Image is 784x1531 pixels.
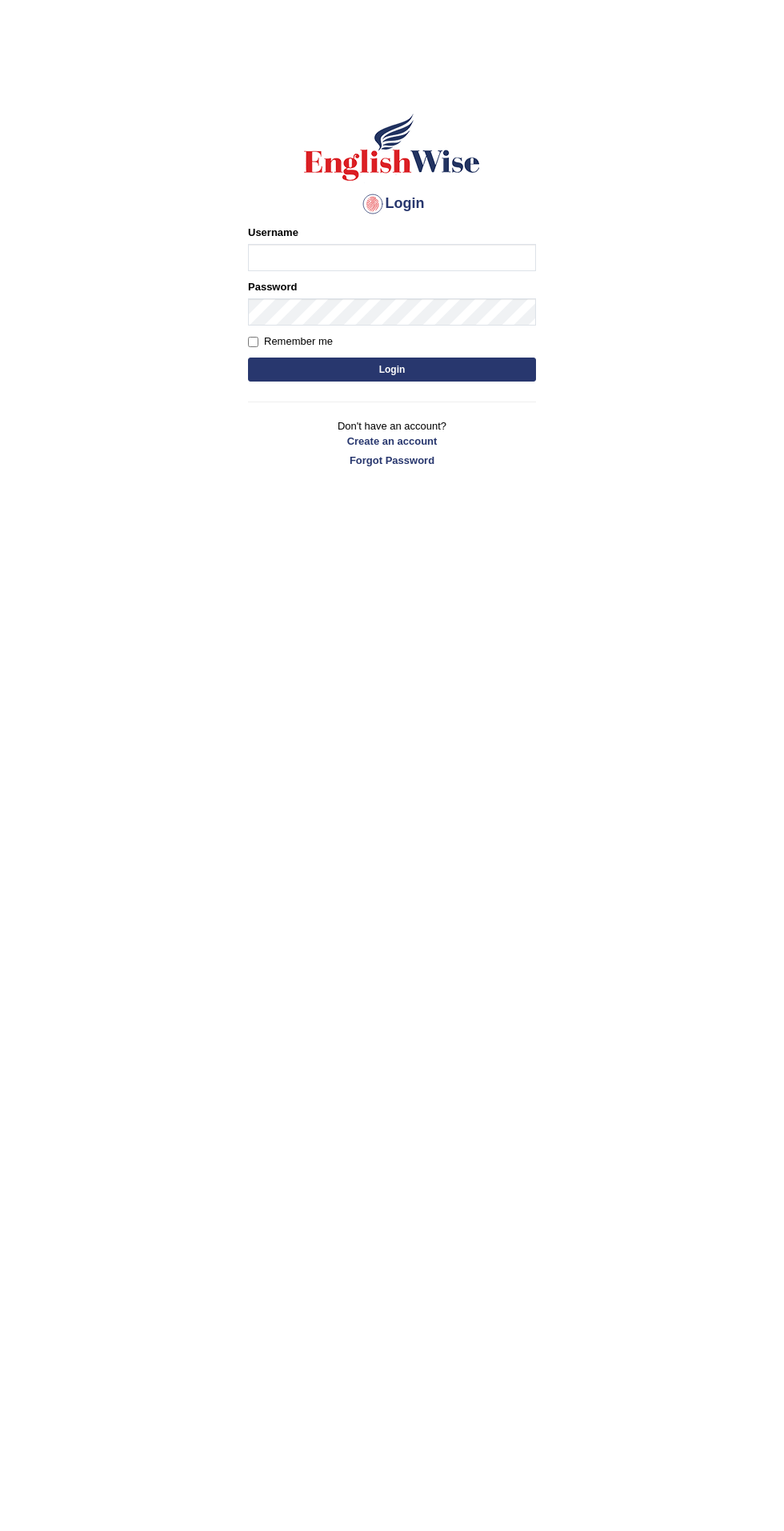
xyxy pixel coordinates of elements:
label: Password [248,279,297,294]
input: Remember me [248,337,258,347]
label: Username [248,225,298,240]
label: Remember me [248,334,333,350]
h4: Login [248,191,536,217]
a: Forgot Password [248,453,536,468]
img: Logo of English Wise sign in for intelligent practice with AI [301,111,483,183]
a: Create an account [248,434,536,449]
button: Login [248,358,536,382]
p: Don't have an account? [248,418,536,468]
